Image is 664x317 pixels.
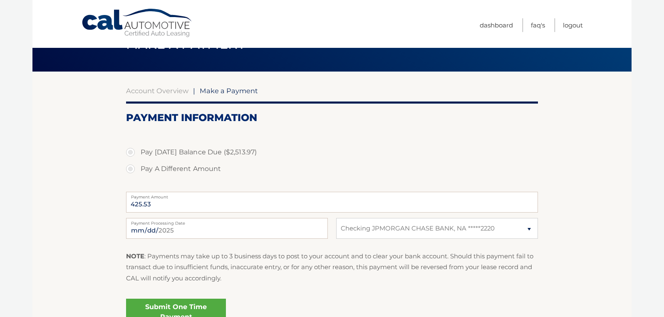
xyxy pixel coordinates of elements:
[480,18,513,32] a: Dashboard
[531,18,545,32] a: FAQ's
[126,218,328,239] input: Payment Date
[126,251,538,284] p: : Payments may take up to 3 business days to post to your account and to clear your bank account....
[126,161,538,177] label: Pay A Different Amount
[126,87,188,95] a: Account Overview
[126,252,144,260] strong: NOTE
[563,18,583,32] a: Logout
[126,192,538,198] label: Payment Amount
[126,144,538,161] label: Pay [DATE] Balance Due ($2,513.97)
[200,87,258,95] span: Make a Payment
[193,87,195,95] span: |
[126,111,538,124] h2: Payment Information
[126,218,328,225] label: Payment Processing Date
[81,8,193,38] a: Cal Automotive
[126,192,538,213] input: Payment Amount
